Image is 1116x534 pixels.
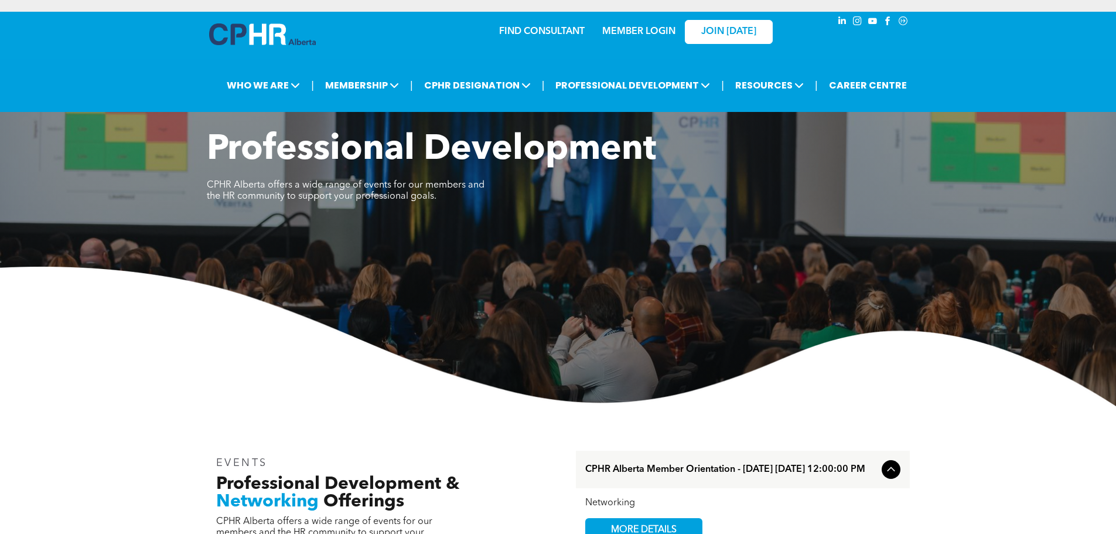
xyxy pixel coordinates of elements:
span: PROFESSIONAL DEVELOPMENT [552,74,714,96]
a: facebook [882,15,895,30]
span: Networking [216,493,319,511]
span: Professional Development [207,132,656,168]
li: | [815,73,818,97]
span: RESOURCES [732,74,807,96]
a: instagram [851,15,864,30]
span: EVENTS [216,458,268,468]
a: CAREER CENTRE [825,74,910,96]
a: Social network [897,15,910,30]
span: CPHR DESIGNATION [421,74,534,96]
span: WHO WE ARE [223,74,303,96]
li: | [721,73,724,97]
span: Professional Development & [216,475,459,493]
img: A blue and white logo for cp alberta [209,23,316,45]
span: CPHR Alberta offers a wide range of events for our members and the HR community to support your p... [207,181,484,201]
span: JOIN [DATE] [701,26,756,38]
li: | [311,73,314,97]
span: Offerings [323,493,404,511]
span: MEMBERSHIP [322,74,402,96]
a: MEMBER LOGIN [602,27,675,36]
a: JOIN [DATE] [685,20,773,44]
div: Networking [585,498,900,509]
a: youtube [866,15,879,30]
a: FIND CONSULTANT [499,27,585,36]
li: | [542,73,545,97]
li: | [410,73,413,97]
a: linkedin [836,15,849,30]
span: CPHR Alberta Member Orientation - [DATE] [DATE] 12:00:00 PM [585,464,877,475]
